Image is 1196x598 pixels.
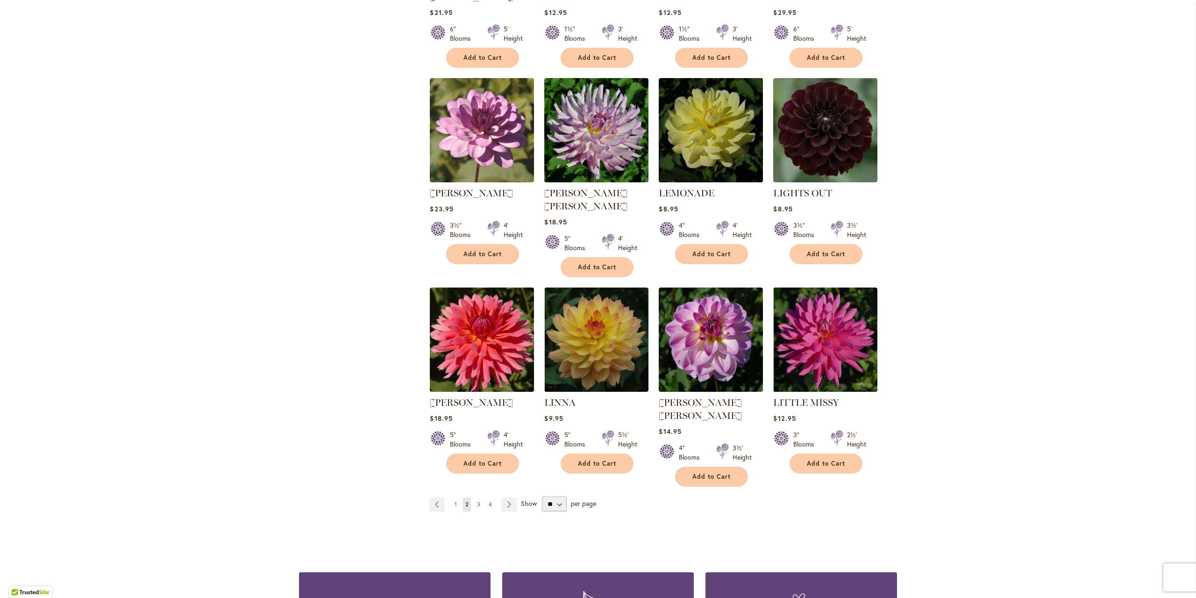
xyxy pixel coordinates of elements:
[544,175,648,184] a: LEILA SAVANNA ROSE
[465,501,469,508] span: 2
[504,221,523,239] div: 4' Height
[463,54,502,62] span: Add to Cart
[659,397,742,421] a: [PERSON_NAME] [PERSON_NAME]
[504,24,523,43] div: 5' Height
[489,501,492,508] span: 4
[679,443,705,462] div: 4" Blooms
[618,430,637,449] div: 5½' Height
[544,217,567,226] span: $18.95
[452,497,459,512] a: 1
[773,204,792,213] span: $8.95
[847,24,866,43] div: 5' Height
[486,497,494,512] a: 4
[790,454,862,474] button: Add to Cart
[578,54,616,62] span: Add to Cart
[430,397,513,408] a: [PERSON_NAME]
[793,24,819,43] div: 6" Blooms
[675,244,748,264] button: Add to Cart
[773,175,877,184] a: LIGHTS OUT
[692,250,731,258] span: Add to Cart
[430,385,534,394] a: LINDY
[430,175,534,184] a: LAUREN MICHELE
[564,430,591,449] div: 5" Blooms
[430,288,534,392] img: LINDY
[463,250,502,258] span: Add to Cart
[564,234,591,252] div: 5" Blooms
[659,187,714,199] a: LEMONADE
[463,460,502,468] span: Add to Cart
[561,48,634,68] button: Add to Cart
[446,244,519,264] button: Add to Cart
[578,460,616,468] span: Add to Cart
[773,8,796,17] span: $29.95
[571,499,596,508] span: per page
[544,397,576,408] a: LINNA
[544,288,648,392] img: LINNA
[544,187,627,212] a: [PERSON_NAME] [PERSON_NAME]
[544,78,648,182] img: LEILA SAVANNA ROSE
[475,497,483,512] a: 3
[773,78,877,182] img: LIGHTS OUT
[793,430,819,449] div: 3" Blooms
[675,48,748,68] button: Add to Cart
[450,24,476,43] div: 6" Blooms
[561,454,634,474] button: Add to Cart
[692,54,731,62] span: Add to Cart
[790,48,862,68] button: Add to Cart
[521,499,537,508] span: Show
[618,234,637,252] div: 4' Height
[544,414,563,423] span: $9.95
[544,8,567,17] span: $12.95
[659,427,681,436] span: $14.95
[618,24,637,43] div: 3' Height
[659,8,681,17] span: $12.95
[793,221,819,239] div: 3½" Blooms
[807,250,845,258] span: Add to Cart
[477,501,480,508] span: 3
[773,414,796,423] span: $12.95
[733,24,752,43] div: 3' Height
[544,385,648,394] a: LINNA
[659,288,763,392] img: LISA LISA
[773,385,877,394] a: LITTLE MISSY
[659,204,678,213] span: $8.95
[679,24,705,43] div: 1½" Blooms
[450,221,476,239] div: 3½" Blooms
[773,288,877,392] img: LITTLE MISSY
[847,221,866,239] div: 3½' Height
[847,430,866,449] div: 2½' Height
[578,263,616,271] span: Add to Cart
[679,221,705,239] div: 4" Blooms
[564,24,591,43] div: 1½" Blooms
[659,78,763,182] img: LEMONADE
[807,460,845,468] span: Add to Cart
[733,221,752,239] div: 4' Height
[773,187,832,199] a: LIGHTS OUT
[430,187,513,199] a: [PERSON_NAME]
[446,48,519,68] button: Add to Cart
[790,244,862,264] button: Add to Cart
[561,257,634,277] button: Add to Cart
[675,467,748,487] button: Add to Cart
[659,175,763,184] a: LEMONADE
[455,501,457,508] span: 1
[430,414,452,423] span: $18.95
[659,385,763,394] a: LISA LISA
[430,78,534,182] img: LAUREN MICHELE
[692,473,731,481] span: Add to Cart
[773,397,839,408] a: LITTLE MISSY
[807,54,845,62] span: Add to Cart
[446,454,519,474] button: Add to Cart
[430,204,453,213] span: $23.95
[450,430,476,449] div: 5" Blooms
[504,430,523,449] div: 4' Height
[7,565,33,591] iframe: Launch Accessibility Center
[430,8,452,17] span: $21.95
[733,443,752,462] div: 3½' Height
